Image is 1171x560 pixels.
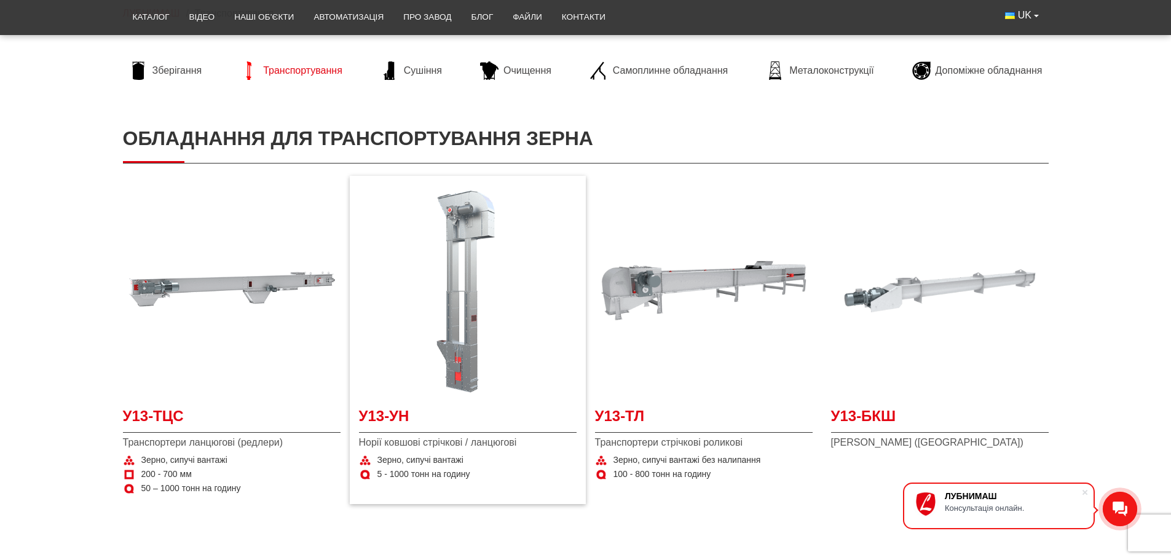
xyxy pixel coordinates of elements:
a: Самоплинне обладнання [583,61,734,80]
span: Допоміжне обладнання [936,64,1043,77]
a: Файли [503,4,552,31]
a: Очищення [474,61,558,80]
span: Зберігання [152,64,202,77]
span: 200 - 700 мм [141,468,192,481]
span: Зерно, сипучі вантажі [141,454,227,467]
div: ЛУБНИМАШ [945,491,1081,501]
a: Відео [179,4,225,31]
span: Очищення [503,64,551,77]
span: 5 - 1000 тонн на годину [377,468,470,481]
a: Сушіння [374,61,448,80]
span: Транспортери ланцюгові (редлери) [123,436,341,449]
a: У13-ТЦС [123,406,341,433]
a: Зберігання [123,61,208,80]
a: Контакти [552,4,615,31]
a: Автоматизація [304,4,393,31]
span: Самоплинне обладнання [613,64,728,77]
span: Зерно, сипучі вантажі без налипання [613,454,761,467]
span: Транспортування [263,64,342,77]
span: UK [1018,9,1031,22]
a: У13-БКШ [831,406,1049,433]
span: Норії ковшові стрічкові / ланцюгові [359,436,577,449]
h1: Обладнання для транспортування зерна [123,114,1049,163]
a: Про завод [393,4,461,31]
a: Каталог [123,4,179,31]
a: Транспортування [234,61,349,80]
a: Блог [461,4,503,31]
a: Наші об’єкти [224,4,304,31]
button: UK [995,4,1048,27]
span: Транспортери стрічкові роликові [595,436,813,449]
a: У13-ТЛ [595,406,813,433]
span: Зерно, сипучі вантажі [377,454,463,467]
img: Українська [1005,12,1015,19]
span: 100 - 800 тонн на годину [613,468,711,481]
a: У13-УН [359,406,577,433]
a: Металоконструкції [760,61,880,80]
div: Консультація онлайн. [945,503,1081,513]
span: Металоконструкції [789,64,873,77]
span: Сушіння [404,64,442,77]
span: [PERSON_NAME] ([GEOGRAPHIC_DATA]) [831,436,1049,449]
a: Допоміжне обладнання [906,61,1049,80]
span: 50 – 1000 тонн на годину [141,483,241,495]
